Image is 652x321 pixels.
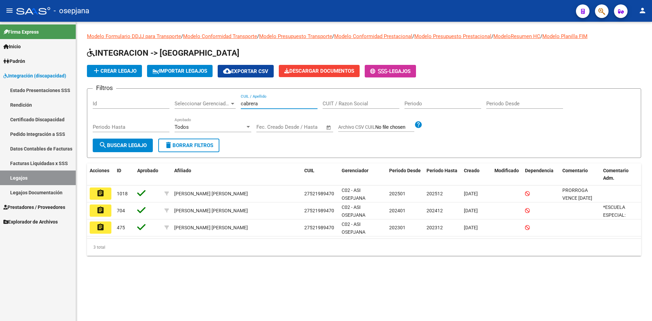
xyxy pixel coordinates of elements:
span: Periodo Hasta [427,168,457,173]
span: INTEGRACION -> [GEOGRAPHIC_DATA] [87,48,239,58]
span: Gerenciador [342,168,368,173]
datatable-header-cell: Modificado [492,163,522,186]
span: Acciones [90,168,109,173]
span: Explorador de Archivos [3,218,58,226]
a: ModeloResumen HC [493,33,540,39]
a: Modelo Conformidad Prestacional [334,33,412,39]
span: 27521989470 [304,225,334,230]
span: C02 - ASI OSEPJANA [342,188,365,201]
mat-icon: add [92,67,101,75]
mat-icon: person [638,6,647,15]
span: 475 [117,225,125,230]
datatable-header-cell: Afiliado [171,163,302,186]
span: CUIL [304,168,314,173]
div: [PERSON_NAME] [PERSON_NAME] [174,224,248,232]
a: Modelo Presupuesto Transporte [259,33,332,39]
span: Exportar CSV [223,68,268,74]
span: 1018 [117,191,128,196]
div: / / / / / / [87,33,641,256]
span: 27521989470 [304,208,334,213]
span: Descargar Documentos [284,68,354,74]
mat-icon: search [99,141,107,149]
span: Firma Express [3,28,39,36]
datatable-header-cell: Creado [461,163,492,186]
span: C02 - ASI OSEPJANA [342,221,365,235]
div: 3 total [87,239,641,256]
button: Descargar Documentos [279,65,360,77]
span: Legajos [389,68,411,74]
span: IMPORTAR LEGAJOS [152,68,207,74]
button: -Legajos [365,65,416,77]
input: Archivo CSV CUIL [375,124,414,130]
span: Crear Legajo [92,68,137,74]
span: Modificado [494,168,519,173]
span: 202501 [389,191,405,196]
span: [DATE] [464,225,478,230]
iframe: Intercom live chat [629,298,645,314]
div: [PERSON_NAME] [PERSON_NAME] [174,190,248,198]
span: Todos [175,124,189,130]
span: 202312 [427,225,443,230]
input: Fecha fin [290,124,323,130]
datatable-header-cell: Periodo Hasta [424,163,461,186]
span: 27521989470 [304,191,334,196]
datatable-header-cell: Gerenciador [339,163,386,186]
mat-icon: assignment [96,206,105,214]
span: Integración (discapacidad) [3,72,66,79]
datatable-header-cell: Comentario [560,163,600,186]
span: Comentario Adm. [603,168,629,181]
datatable-header-cell: ID [114,163,134,186]
span: Prestadores / Proveedores [3,203,65,211]
button: Open calendar [325,124,333,131]
a: Modelo Formulario DDJJ para Transporte [87,33,181,39]
button: Borrar Filtros [158,139,219,152]
datatable-header-cell: Dependencia [522,163,560,186]
a: Modelo Planilla FIM [542,33,587,39]
span: 704 [117,208,125,213]
mat-icon: help [414,121,422,129]
span: Periodo Desde [389,168,421,173]
span: Afiliado [174,168,191,173]
mat-icon: assignment [96,189,105,197]
span: 202512 [427,191,443,196]
span: ID [117,168,121,173]
h3: Filtros [93,83,116,93]
button: Crear Legajo [87,65,142,77]
span: Buscar Legajo [99,142,147,148]
button: Buscar Legajo [93,139,153,152]
mat-icon: menu [5,6,14,15]
span: 202401 [389,208,405,213]
datatable-header-cell: Periodo Desde [386,163,424,186]
mat-icon: delete [164,141,173,149]
a: Modelo Presupuesto Prestacional [414,33,491,39]
span: [DATE] [464,208,478,213]
span: Borrar Filtros [164,142,213,148]
span: 202412 [427,208,443,213]
span: [DATE] [464,191,478,196]
datatable-header-cell: Acciones [87,163,114,186]
input: Fecha inicio [256,124,284,130]
a: Modelo Conformidad Transporte [183,33,257,39]
button: Exportar CSV [218,65,274,77]
datatable-header-cell: CUIL [302,163,339,186]
mat-icon: assignment [96,223,105,231]
mat-icon: cloud_download [223,67,231,75]
span: - [370,68,389,74]
span: PRORROGA VENCE 17 DE ENERO DE 2025 SOLICITAR CUD ACTUALIZADO.. NO SE PODRA AVANZAR CON LA AUTORIZ... [562,188,597,309]
span: Archivo CSV CUIL [338,124,375,130]
span: Comentario [562,168,588,173]
span: Aprobado [137,168,158,173]
span: Padrón [3,57,25,65]
span: 202301 [389,225,405,230]
span: C02 - ASI OSEPJANA [342,204,365,218]
datatable-header-cell: Comentario Adm. [600,163,641,186]
span: - osepjana [54,3,89,18]
span: Inicio [3,43,21,50]
div: [PERSON_NAME] [PERSON_NAME] [174,207,248,215]
span: Seleccionar Gerenciador [175,101,230,107]
span: Creado [464,168,479,173]
button: IMPORTAR LEGAJOS [147,65,213,77]
datatable-header-cell: Aprobado [134,163,162,186]
span: Dependencia [525,168,554,173]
